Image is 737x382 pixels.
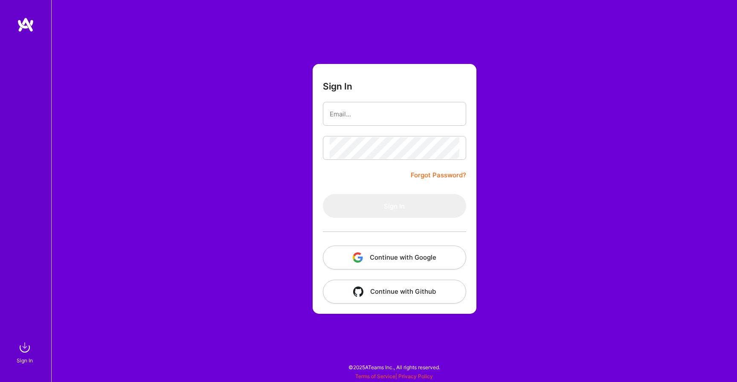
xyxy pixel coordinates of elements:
[398,373,433,379] a: Privacy Policy
[353,252,363,263] img: icon
[17,356,33,365] div: Sign In
[330,103,459,125] input: Email...
[323,246,466,269] button: Continue with Google
[16,339,33,356] img: sign in
[323,280,466,304] button: Continue with Github
[18,339,33,365] a: sign inSign In
[323,194,466,218] button: Sign In
[17,17,34,32] img: logo
[355,373,395,379] a: Terms of Service
[353,286,363,297] img: icon
[323,81,352,92] h3: Sign In
[355,373,433,379] span: |
[51,356,737,378] div: © 2025 ATeams Inc., All rights reserved.
[411,170,466,180] a: Forgot Password?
